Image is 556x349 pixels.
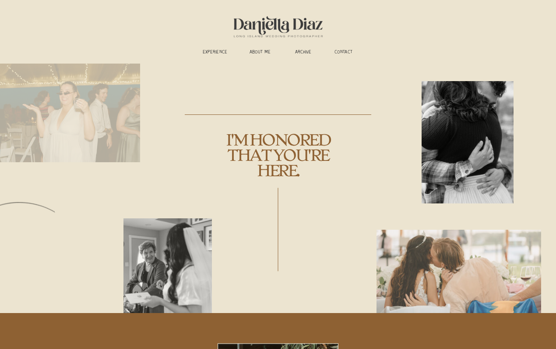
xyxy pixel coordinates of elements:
a: ABOUT ME [244,50,276,56]
a: experience [199,50,231,56]
a: CONTACT [330,50,357,56]
h2: i'm honored that you're here. [209,132,347,188]
a: ARCHIVE [289,50,317,56]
